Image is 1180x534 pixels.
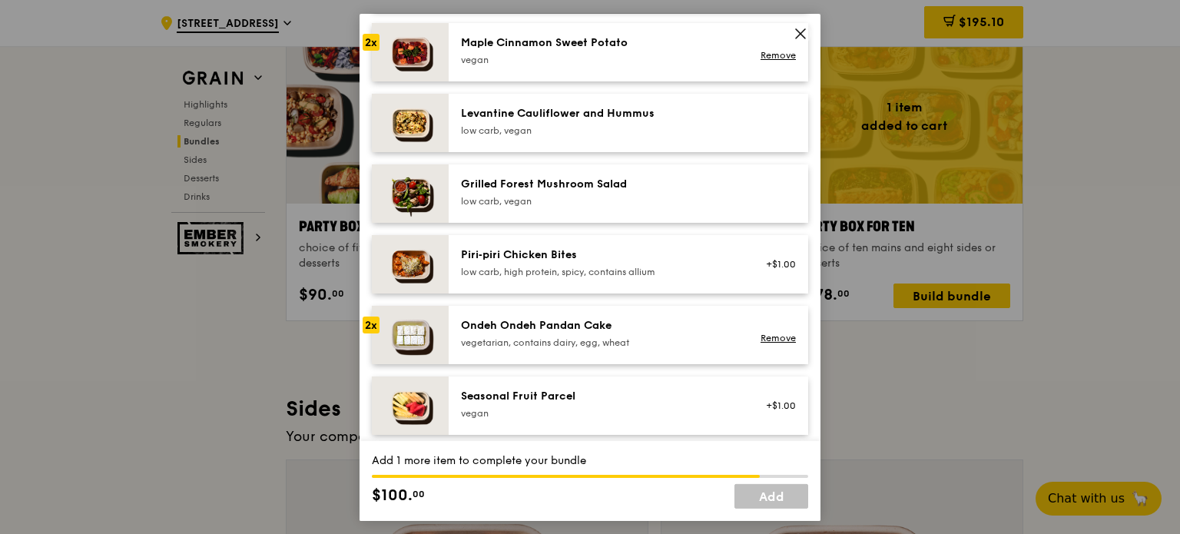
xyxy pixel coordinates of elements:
[372,22,449,81] img: daily_normal_Maple_Cinnamon_Sweet_Potato__Horizontal_.jpg
[461,317,737,333] div: Ondeh Ondeh Pandan Cake
[461,388,737,403] div: Seasonal Fruit Parcel
[461,53,737,65] div: vegan
[372,305,449,363] img: daily_normal_Ondeh_Ondeh_Pandan_Cake-HORZ.jpg
[372,484,413,507] span: $100.
[761,50,796,61] a: Remove
[372,93,449,151] img: daily_normal_Levantine_Cauliflower_and_Hummus__Horizontal_.jpg
[363,316,380,333] div: 2x
[461,194,737,207] div: low carb, vegan
[461,406,737,419] div: vegan
[413,488,425,500] span: 00
[363,33,380,50] div: 2x
[461,176,737,191] div: Grilled Forest Mushroom Salad
[372,164,449,222] img: daily_normal_Grilled-Forest-Mushroom-Salad-HORZ.jpg
[461,265,737,277] div: low carb, high protein, spicy, contains allium
[461,247,737,262] div: Piri‑piri Chicken Bites
[734,484,808,509] a: Add
[372,376,449,434] img: daily_normal_Seasonal_Fruit_Parcel__Horizontal_.jpg
[461,105,737,121] div: Levantine Cauliflower and Hummus
[755,257,796,270] div: +$1.00
[372,453,808,469] div: Add 1 more item to complete your bundle
[761,333,796,343] a: Remove
[461,336,737,348] div: vegetarian, contains dairy, egg, wheat
[461,124,737,136] div: low carb, vegan
[755,399,796,411] div: +$1.00
[372,234,449,293] img: daily_normal_Piri-Piri-Chicken-Bites-HORZ.jpg
[461,35,737,50] div: Maple Cinnamon Sweet Potato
